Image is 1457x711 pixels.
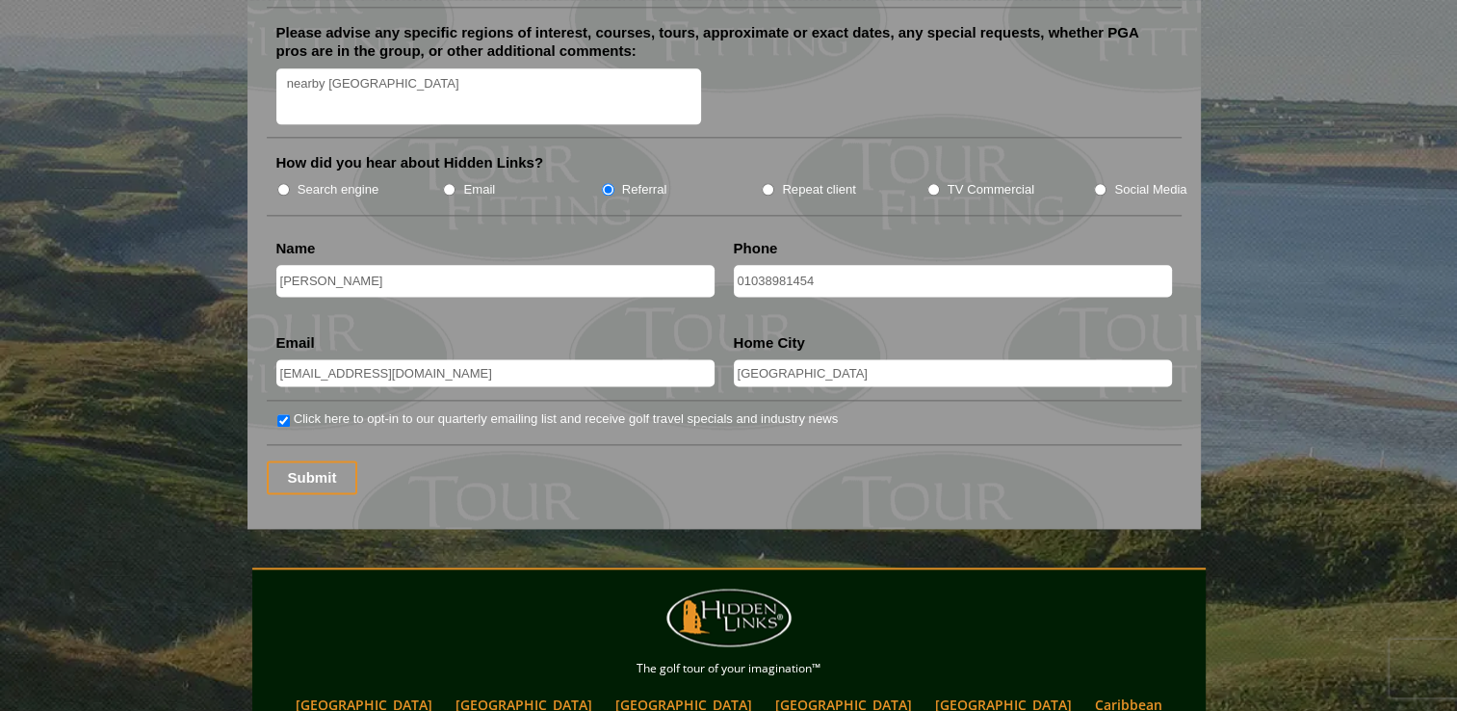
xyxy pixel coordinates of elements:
label: Social Media [1114,180,1186,199]
label: Email [463,180,495,199]
label: Phone [734,239,778,258]
label: Name [276,239,316,258]
label: Click here to opt-in to our quarterly emailing list and receive golf travel specials and industry... [294,409,838,429]
input: Submit [267,461,358,494]
label: Email [276,333,315,353]
label: TV Commercial [948,180,1034,199]
p: The golf tour of your imagination™ [257,658,1201,679]
label: Repeat client [782,180,856,199]
label: Home City [734,333,805,353]
label: Please advise any specific regions of interest, courses, tours, approximate or exact dates, any s... [276,23,1172,61]
label: Search engine [298,180,379,199]
label: How did you hear about Hidden Links? [276,153,544,172]
label: Referral [622,180,667,199]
